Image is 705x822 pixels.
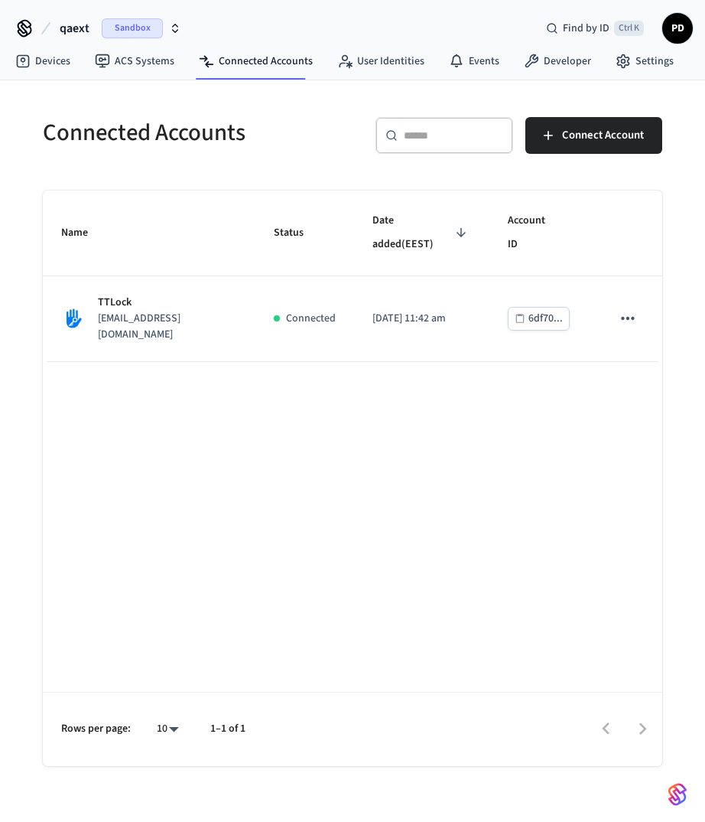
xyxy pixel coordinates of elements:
h5: Connected Accounts [43,117,343,148]
p: TTLock [98,295,238,311]
a: Devices [3,47,83,75]
p: Connected [286,311,336,327]
a: Events [437,47,512,75]
a: Developer [512,47,603,75]
img: TTLock Logo, Square [61,306,86,331]
p: [EMAIL_ADDRESS][DOMAIN_NAME] [98,311,238,343]
span: Connect Account [562,126,644,145]
span: Status [274,221,323,245]
div: 6df70... [528,309,563,328]
span: Find by ID [563,21,609,36]
span: Account ID [508,209,575,257]
button: Connect Account [525,117,662,154]
img: SeamLogoGradient.69752ec5.svg [668,782,687,807]
span: Ctrl K [614,21,644,36]
p: [DATE] 11:42 am [372,311,470,327]
span: Name [61,221,108,245]
div: 10 [149,718,186,740]
div: Find by IDCtrl K [534,15,656,42]
a: ACS Systems [83,47,187,75]
a: Settings [603,47,686,75]
span: PD [664,15,691,42]
a: User Identities [325,47,437,75]
p: Rows per page: [61,721,131,737]
span: Sandbox [102,18,163,38]
table: sticky table [43,191,662,362]
p: 1–1 of 1 [210,721,245,737]
button: PD [662,13,693,44]
button: 6df70... [508,307,570,331]
span: qaext [60,19,89,38]
span: Date added(EEST) [372,209,470,257]
a: Connected Accounts [187,47,325,75]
